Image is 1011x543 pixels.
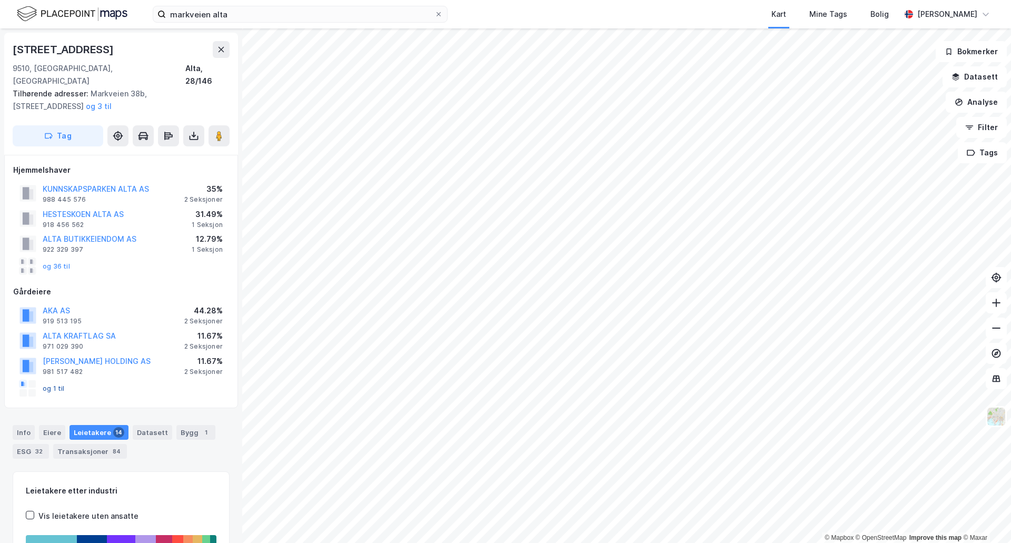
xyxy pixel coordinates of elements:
div: 988 445 576 [43,195,86,204]
img: logo.f888ab2527a4732fd821a326f86c7f29.svg [17,5,127,23]
input: Søk på adresse, matrikkel, gårdeiere, leietakere eller personer [166,6,434,22]
button: Tag [13,125,103,146]
div: 922 329 397 [43,245,83,254]
div: Datasett [133,425,172,440]
div: 1 Seksjon [192,245,223,254]
div: Kontrollprogram for chat [958,492,1011,543]
iframe: Chat Widget [958,492,1011,543]
div: 1 [201,427,211,438]
div: [STREET_ADDRESS] [13,41,116,58]
div: 44.28% [184,304,223,317]
button: Datasett [943,66,1007,87]
div: Hjemmelshaver [13,164,229,176]
div: ESG [13,444,49,459]
a: Improve this map [909,534,962,541]
div: Leietakere etter industri [26,485,216,497]
div: [PERSON_NAME] [917,8,977,21]
div: 12.79% [192,233,223,245]
div: 2 Seksjoner [184,195,223,204]
div: 9510, [GEOGRAPHIC_DATA], [GEOGRAPHIC_DATA] [13,62,185,87]
div: Eiere [39,425,65,440]
div: 1 Seksjon [192,221,223,229]
img: Z [986,407,1006,427]
div: Mine Tags [809,8,847,21]
div: 2 Seksjoner [184,368,223,376]
button: Filter [956,117,1007,138]
div: 2 Seksjoner [184,317,223,325]
div: 35% [184,183,223,195]
a: Mapbox [825,534,854,541]
button: Analyse [946,92,1007,113]
div: Alta, 28/146 [185,62,230,87]
div: Kart [771,8,786,21]
div: Vis leietakere uten ansatte [38,510,138,522]
div: 11.67% [184,330,223,342]
div: Gårdeiere [13,285,229,298]
div: 31.49% [192,208,223,221]
div: 84 [111,446,123,457]
div: 2 Seksjoner [184,342,223,351]
div: Bolig [870,8,889,21]
button: Tags [958,142,1007,163]
div: 11.67% [184,355,223,368]
div: Markveien 38b, [STREET_ADDRESS] [13,87,221,113]
div: 14 [113,427,124,438]
span: Tilhørende adresser: [13,89,91,98]
button: Bokmerker [936,41,1007,62]
a: OpenStreetMap [856,534,907,541]
div: Leietakere [70,425,128,440]
div: 919 513 195 [43,317,82,325]
div: Bygg [176,425,215,440]
div: 971 029 390 [43,342,83,351]
div: 981 517 482 [43,368,83,376]
div: 32 [33,446,45,457]
div: Info [13,425,35,440]
div: 918 456 562 [43,221,84,229]
div: Transaksjoner [53,444,127,459]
